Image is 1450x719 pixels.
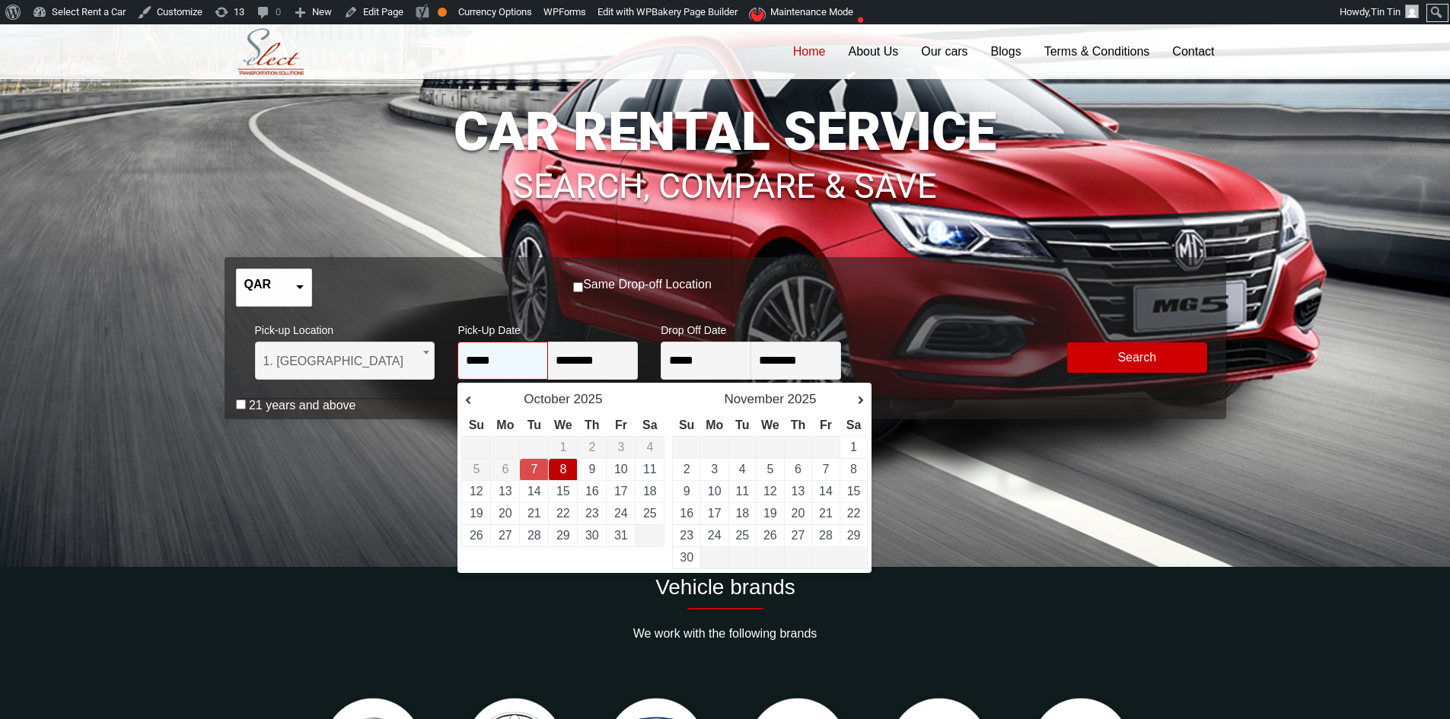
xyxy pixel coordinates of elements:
p: We work with the following brands [225,625,1226,643]
span: 4 [646,441,653,453]
span: 2 [588,441,595,453]
h1: SEARCH, COMPARE & SAVE [225,146,1226,204]
p: 2 hour Grace Period for Vehicle Drop off [225,396,1226,415]
span: 2025 [574,392,603,406]
a: Terms & Conditions [1033,24,1162,79]
span: Saturday [642,418,658,431]
a: 5 [766,463,773,476]
a: 24 [708,529,722,542]
div: OK [438,8,447,17]
label: 21 years and above [249,398,356,413]
a: 16 [585,485,599,498]
a: 9 [684,485,690,498]
a: 10 [708,485,722,498]
a: 25 [735,529,749,542]
a: 23 [680,529,693,542]
span: Friday [615,418,627,431]
a: 22 [847,507,861,520]
span: October [524,392,569,406]
a: 6 [795,463,801,476]
a: 22 [556,507,570,520]
a: 30 [680,551,693,564]
a: 15 [847,485,861,498]
a: 16 [680,507,693,520]
span: Thursday [791,418,806,431]
a: 8 [850,463,857,476]
a: 28 [527,529,541,542]
a: 21 [819,507,833,520]
a: 17 [708,507,722,520]
a: 10 [614,463,628,476]
span: 6 [502,463,508,476]
a: 21 [527,507,541,520]
a: 8 [559,463,566,476]
span: Drop Off Date [661,314,841,342]
a: 11 [643,463,657,476]
a: Blogs [980,24,1033,79]
a: 29 [847,529,861,542]
span: Wednesday [554,418,572,431]
h1: CAR RENTAL SERVICE [225,105,1226,158]
span: 5 [473,463,480,476]
a: 20 [792,507,805,520]
a: 12 [470,485,483,498]
a: 27 [792,529,805,542]
label: Same Drop-off Location [583,277,712,292]
span: 1. Hamad International Airport [255,342,435,380]
a: 19 [470,507,483,520]
a: 30 [585,529,599,542]
img: Maintenance mode is disabled [749,8,768,21]
span: November [724,392,783,406]
a: 12 [763,485,777,498]
a: 19 [763,507,777,520]
button: Modify Search [1067,342,1207,373]
span: Tuesday [527,418,541,431]
a: About Us [837,24,910,79]
span: Sunday [469,418,484,431]
a: 11 [735,485,749,498]
a: 26 [470,529,483,542]
img: Select Rent a Car [228,26,314,78]
a: 2 [684,463,690,476]
a: 24 [614,507,628,520]
a: 13 [792,485,805,498]
a: 13 [499,485,512,498]
a: 27 [499,529,512,542]
span: Tin Tin [1371,6,1401,17]
a: 20 [499,507,512,520]
span: Pick-Up Date [457,314,638,342]
a: 28 [819,529,833,542]
a: 15 [556,485,570,498]
a: 25 [643,507,657,520]
a: Home [782,24,837,79]
a: Next [841,393,864,409]
i: ● [853,4,868,17]
a: 7 [823,463,830,476]
a: Contact [1161,24,1225,79]
a: 14 [527,485,541,498]
td: Return Date [520,459,549,481]
span: Pick-up Location [255,314,435,342]
a: 23 [585,507,599,520]
a: 18 [735,507,749,520]
a: 29 [556,529,570,542]
span: Friday [820,418,832,431]
span: Monday [706,418,723,431]
a: 26 [763,529,777,542]
a: 4 [739,463,746,476]
a: 18 [643,485,657,498]
a: 31 [614,529,628,542]
a: 3 [711,463,718,476]
span: Wednesday [761,418,779,431]
a: Prev [465,393,488,409]
a: 7 [531,463,537,476]
span: 3 [617,441,624,453]
a: 1 [850,441,857,453]
span: 1 [559,441,566,453]
span: Monday [496,418,514,431]
a: 9 [588,463,595,476]
label: QAR [244,277,272,292]
a: 14 [819,485,833,498]
span: Saturday [846,418,862,431]
a: 17 [614,485,628,498]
